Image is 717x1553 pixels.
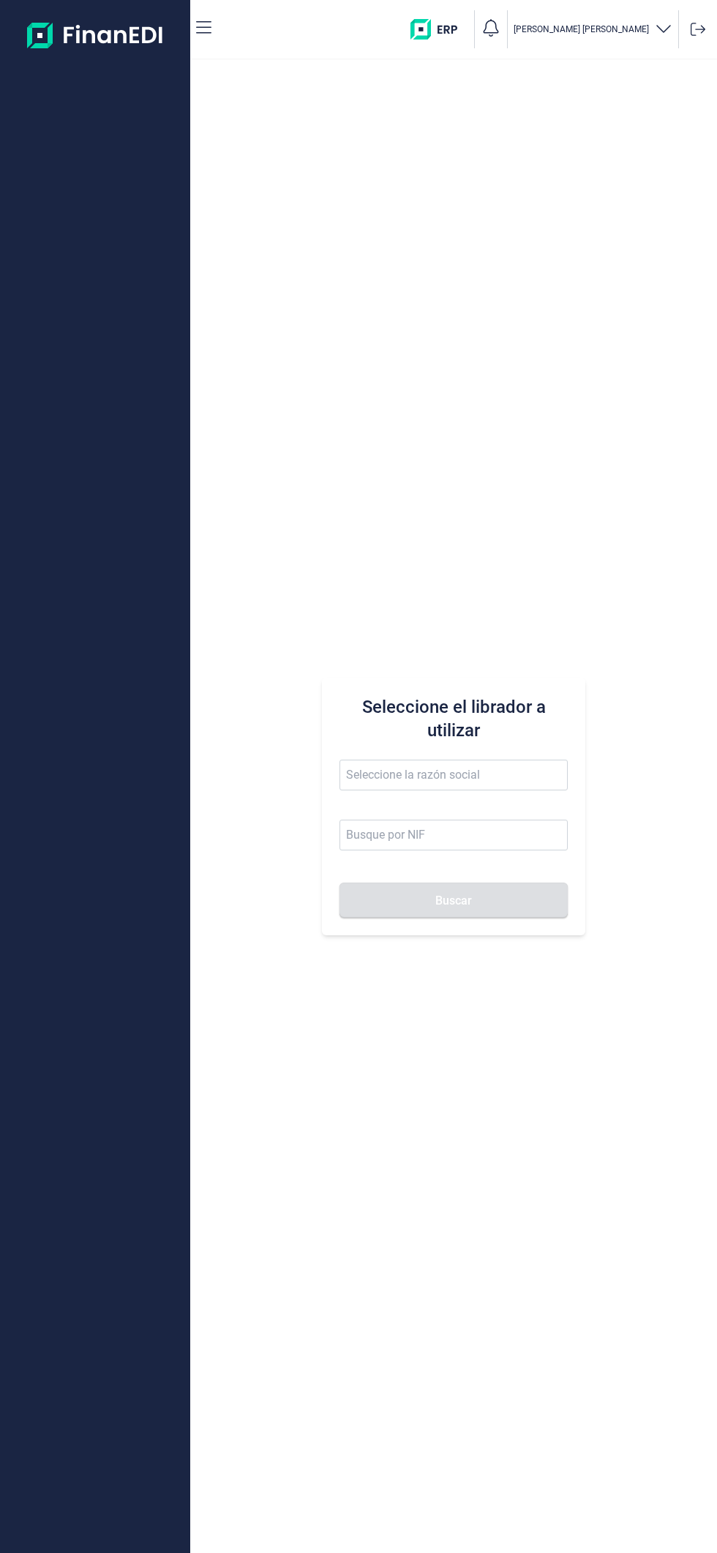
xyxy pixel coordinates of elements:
[339,883,568,918] button: Buscar
[514,23,649,35] p: [PERSON_NAME] [PERSON_NAME]
[339,760,568,790] input: Seleccione la razón social
[435,895,472,906] span: Buscar
[339,695,568,742] h3: Seleccione el librador a utilizar
[27,12,164,59] img: Logo de aplicación
[410,19,468,40] img: erp
[339,820,568,850] input: Busque por NIF
[514,19,672,40] button: [PERSON_NAME] [PERSON_NAME]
